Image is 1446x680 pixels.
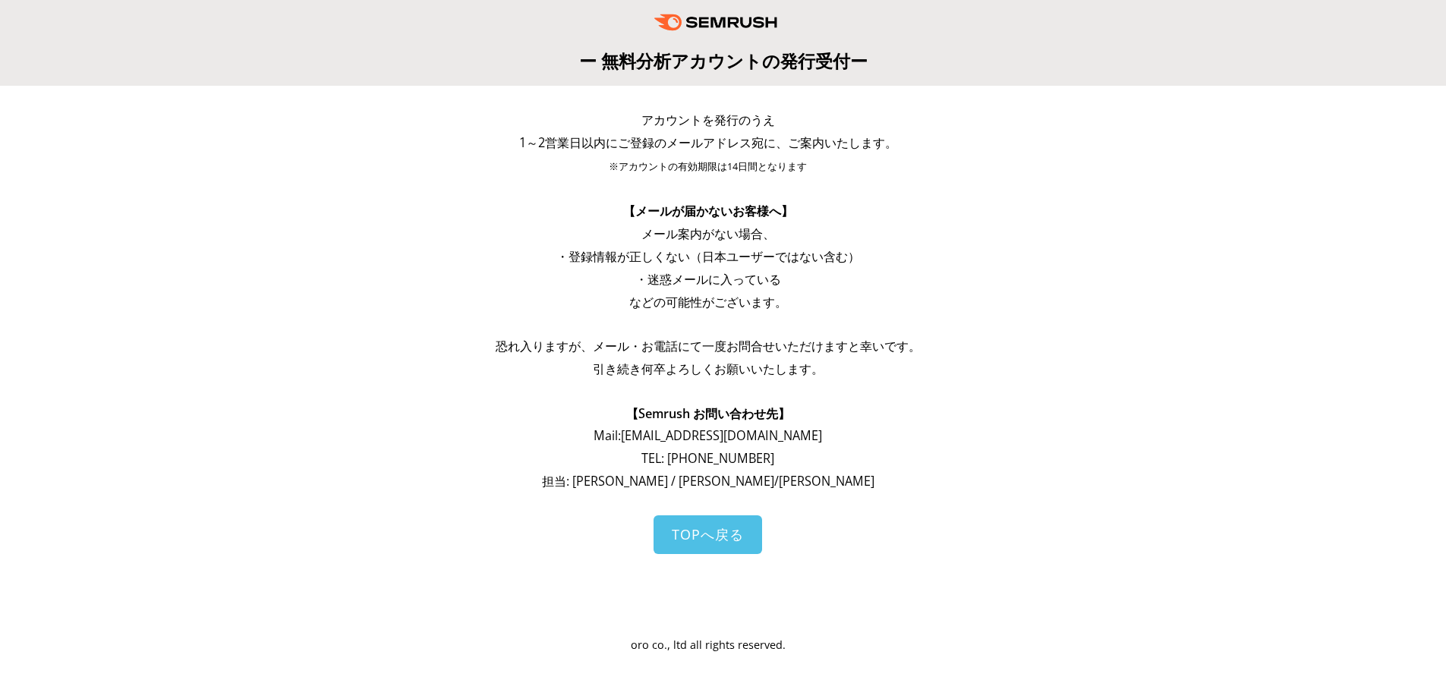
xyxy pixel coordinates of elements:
[542,473,874,490] span: 担当: [PERSON_NAME] / [PERSON_NAME]/[PERSON_NAME]
[626,405,790,422] span: 【Semrush お問い合わせ先】
[654,515,762,554] a: TOPへ戻る
[519,134,897,151] span: 1～2営業日以内にご登録のメールアドレス宛に、ご案内いたします。
[593,360,824,377] span: 引き続き何卒よろしくお願いいたします。
[623,203,793,219] span: 【メールが届かないお客様へ】
[672,525,744,543] span: TOPへ戻る
[629,294,787,310] span: などの可能性がございます。
[631,637,786,652] span: oro co., ltd all rights reserved.
[579,49,868,73] span: ー 無料分析アカウントの発行受付ー
[594,427,822,444] span: Mail: [EMAIL_ADDRESS][DOMAIN_NAME]
[496,338,921,354] span: 恐れ入りますが、メール・お電話にて一度お問合せいただけますと幸いです。
[641,450,774,467] span: TEL: [PHONE_NUMBER]
[641,225,775,242] span: メール案内がない場合、
[635,271,781,288] span: ・迷惑メールに入っている
[609,160,807,173] span: ※アカウントの有効期限は14日間となります
[641,112,775,128] span: アカウントを発行のうえ
[556,248,860,265] span: ・登録情報が正しくない（日本ユーザーではない含む）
